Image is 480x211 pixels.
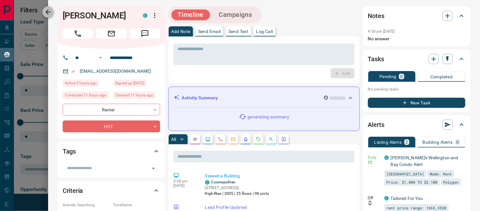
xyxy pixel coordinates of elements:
svg: Email Verified [71,69,75,74]
h2: Criteria [63,186,83,196]
div: Tasks [368,51,465,67]
p: Completed [430,75,453,79]
div: Alerts [368,117,465,132]
svg: Calls [218,137,223,142]
p: Send Email [198,29,221,34]
button: Campaigns [212,10,258,20]
span: Email [96,29,127,39]
div: Tue Sep 16 2025 [113,92,160,101]
p: High-Rise | 2005 | 25 floors | 96 units [205,191,269,196]
span: [GEOGRAPHIC_DATA] [387,171,424,177]
span: Active 3 hours ago [65,80,97,86]
p: [STREET_ADDRESS] [205,185,269,191]
svg: Notes [193,137,198,142]
span: Price: $1,800 TO $2,100 [387,179,438,185]
p: No answer [368,36,465,42]
p: 5:28 pm [173,179,196,183]
p: All [171,137,176,142]
a: [EMAIL_ADDRESS][DOMAIN_NAME] [80,69,151,74]
button: New Task [368,98,465,108]
div: condos.ca [205,180,209,185]
div: Tue Sep 16 2025 [63,80,110,89]
p: 4:50 pm [DATE] [368,29,395,34]
span: Message [130,29,160,39]
p: Log Call [256,29,273,34]
button: Timeline [171,10,210,20]
h2: Notes [368,11,384,21]
svg: Emails [231,137,236,142]
div: condos.ca [143,13,147,18]
p: Pending [379,74,396,79]
div: condos.ca [384,196,389,201]
div: Tue Sep 16 2025 [63,92,110,101]
div: Criteria [63,183,160,198]
h2: Tags [63,146,76,156]
span: Mode: Rent [430,171,452,177]
p: Activity Summary [182,95,218,101]
p: No pending tasks [368,84,465,94]
p: Viewed a Building [205,173,352,179]
p: Lead Profile Updated [205,204,352,211]
span: Polygon [443,179,459,185]
svg: Requests [256,137,261,142]
h1: [PERSON_NAME] [63,10,134,21]
svg: Lead Browsing Activity [205,137,210,142]
span: Signed up [DATE] [115,80,144,86]
button: Open [97,54,104,62]
span: Call [63,29,93,39]
p: Add Note [171,29,190,34]
svg: Email [368,160,372,165]
p: 2 [406,140,408,144]
p: 0 [400,74,403,79]
svg: Agent Actions [281,137,286,142]
span: Claimed 11 hours ago [115,92,153,98]
button: Open [149,164,158,173]
div: Sat Mar 08 2025 [113,80,160,89]
div: Activity Summary [174,92,354,104]
div: HOT [63,121,160,132]
span: Contacted 11 hours ago [65,92,106,98]
p: Actively Searching: [63,202,110,208]
div: Tags [63,144,160,159]
a: Cosmopolitan [211,180,235,184]
p: Timeframe: [113,202,160,208]
svg: Listing Alerts [243,137,248,142]
p: Building Alerts [423,140,453,144]
p: generating summary [248,114,289,120]
a: [PERSON_NAME]'s Wellington and Bay Condo Alert [391,155,458,167]
a: Tailored For You [391,196,423,201]
svg: Opportunities [269,137,274,142]
p: 0 [457,140,459,144]
p: Listing Alerts [374,140,402,144]
span: rent price range: 1665,3520 [387,205,446,211]
div: Notes [368,8,465,23]
p: Send Text [228,29,249,34]
p: Daily [368,155,381,160]
p: [DATE] [173,183,196,188]
p: Off [368,195,381,201]
h2: Alerts [368,120,384,130]
svg: Push Notification Only [368,201,372,205]
div: condos.ca [384,155,389,160]
div: Renter [63,104,160,115]
h2: Tasks [368,54,384,64]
